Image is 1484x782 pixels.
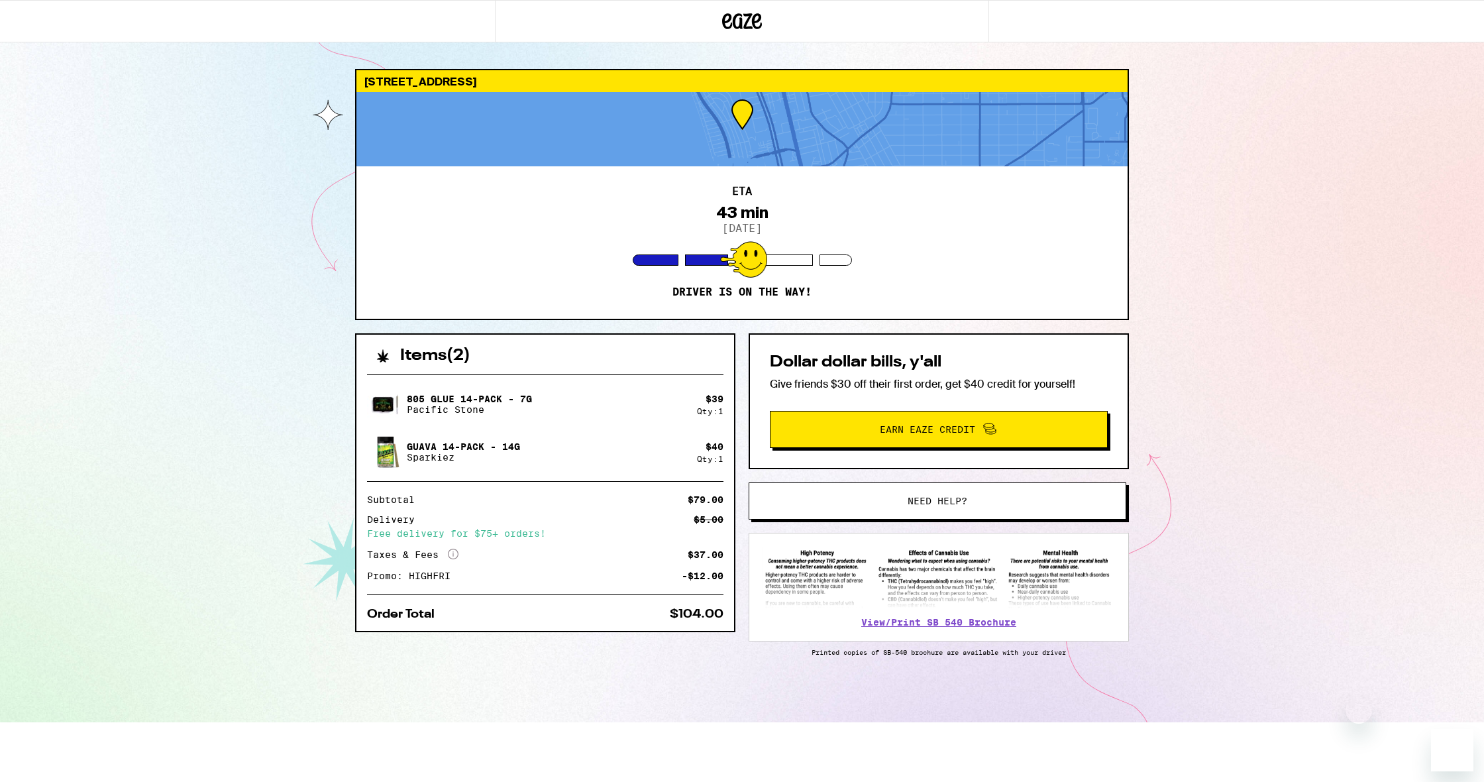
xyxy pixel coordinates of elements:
[682,571,723,581] div: -$12.00
[407,404,532,415] p: Pacific Stone
[861,617,1016,628] a: View/Print SB 540 Brochure
[688,550,723,559] div: $37.00
[367,386,404,423] img: 805 Glue 14-Pack - 7g
[407,452,520,463] p: Sparkiez
[749,648,1129,656] p: Printed copies of SB-540 brochure are available with your driver
[367,571,460,581] div: Promo: HIGHFRI
[722,222,762,235] p: [DATE]
[367,433,404,471] img: Guava 14-Pack - 14g
[770,377,1108,391] p: Give friends $30 off their first order, get $40 credit for yourself!
[670,608,723,620] div: $104.00
[880,425,975,434] span: Earn Eaze Credit
[763,547,1115,608] img: SB 540 Brochure preview
[1346,697,1372,724] iframe: Close message
[367,495,424,504] div: Subtotal
[688,495,723,504] div: $79.00
[697,407,723,416] div: Qty: 1
[356,70,1128,92] div: [STREET_ADDRESS]
[706,394,723,404] div: $ 39
[770,411,1108,448] button: Earn Eaze Credit
[694,515,723,524] div: $5.00
[672,286,812,299] p: Driver is on the way!
[367,549,458,561] div: Taxes & Fees
[1431,729,1473,771] iframe: Button to launch messaging window
[749,482,1126,520] button: Need help?
[400,348,470,364] h2: Items ( 2 )
[367,529,723,538] div: Free delivery for $75+ orders!
[908,496,967,506] span: Need help?
[697,455,723,463] div: Qty: 1
[407,394,532,404] p: 805 Glue 14-Pack - 7g
[716,203,768,222] div: 43 min
[367,515,424,524] div: Delivery
[732,186,752,197] h2: ETA
[407,441,520,452] p: Guava 14-Pack - 14g
[367,608,444,620] div: Order Total
[706,441,723,452] div: $ 40
[770,355,1108,370] h2: Dollar dollar bills, y'all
